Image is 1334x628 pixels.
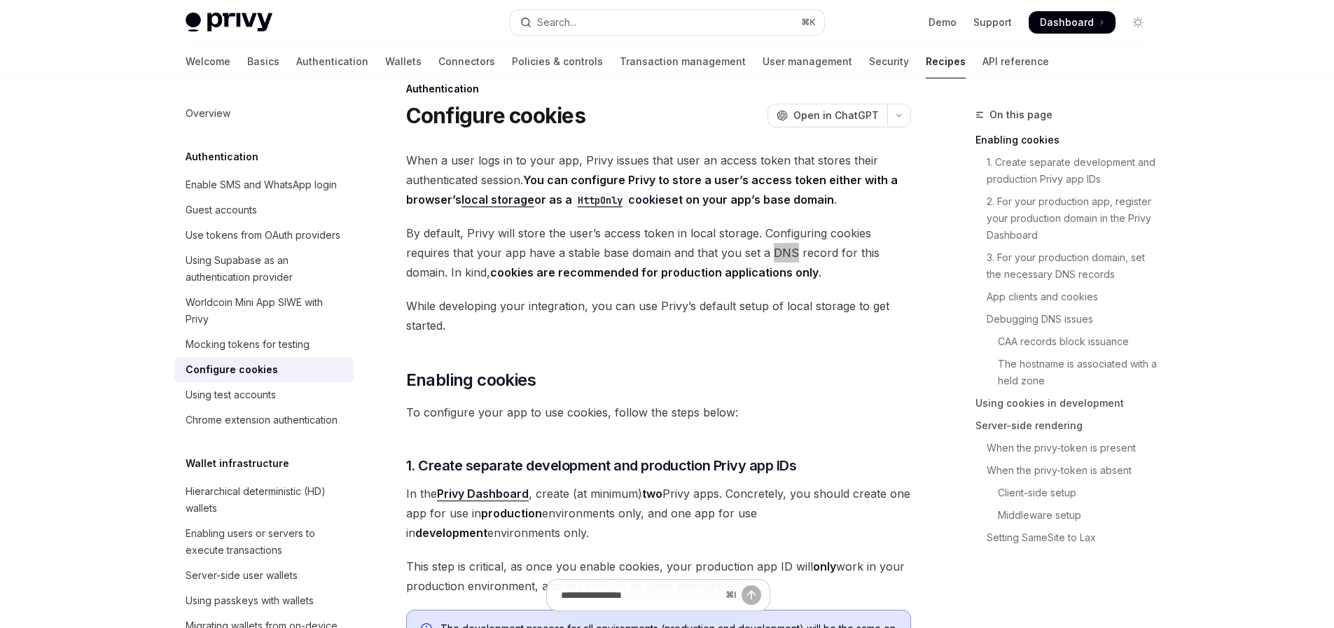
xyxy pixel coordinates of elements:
a: The hostname is associated with a held zone [975,353,1160,392]
a: 3. For your production domain, set the necessary DNS records [975,246,1160,286]
button: Send message [742,585,761,605]
a: Security [869,45,909,78]
span: Dashboard [1040,15,1094,29]
a: Using passkeys with wallets [174,588,354,613]
a: Welcome [186,45,230,78]
a: Middleware setup [975,504,1160,526]
a: Overview [174,101,354,126]
a: 2. For your production app, register your production domain in the Privy Dashboard [975,190,1160,246]
div: Mocking tokens for testing [186,336,310,353]
div: Chrome extension authentication [186,412,338,428]
code: HttpOnly [572,193,628,208]
button: Open search [510,10,824,35]
a: When the privy-token is present [975,437,1160,459]
div: Worldcoin Mini App SIWE with Privy [186,294,345,328]
div: Guest accounts [186,202,257,218]
div: Server-side user wallets [186,567,298,584]
a: Debugging DNS issues [975,308,1160,330]
strong: development [415,526,487,540]
h5: Wallet infrastructure [186,455,289,472]
a: Enabling users or servers to execute transactions [174,521,354,563]
a: Transaction management [620,45,746,78]
div: Enabling users or servers to execute transactions [186,525,345,559]
span: To configure your app to use cookies, follow the steps below: [406,403,911,422]
a: Using test accounts [174,382,354,407]
div: Use tokens from OAuth providers [186,227,340,244]
img: light logo [186,13,272,32]
strong: cookies are recommended for production applications only [490,265,819,279]
span: In the , create (at minimum) Privy apps. Concretely, you should create one app for use in environ... [406,484,911,543]
a: Worldcoin Mini App SIWE with Privy [174,290,354,332]
strong: two [642,487,662,501]
div: Configure cookies [186,361,278,378]
a: Basics [247,45,279,78]
a: Using cookies in development [975,392,1160,414]
a: Hierarchical deterministic (HD) wallets [174,479,354,521]
a: Guest accounts [174,197,354,223]
div: Using passkeys with wallets [186,592,314,609]
div: Hierarchical deterministic (HD) wallets [186,483,345,517]
a: API reference [982,45,1049,78]
span: ⌘ K [801,17,816,28]
button: Open in ChatGPT [767,104,887,127]
a: Authentication [296,45,368,78]
div: Using test accounts [186,386,276,403]
a: Enabling cookies [975,129,1160,151]
a: Mocking tokens for testing [174,332,354,357]
div: Authentication [406,82,911,96]
a: CAA records block issuance [975,330,1160,353]
a: Server-side rendering [975,414,1160,437]
h1: Configure cookies [406,103,585,128]
span: On this page [989,106,1052,123]
a: Enable SMS and WhatsApp login [174,172,354,197]
a: Setting SameSite to Lax [975,526,1160,549]
span: 1. Create separate development and production Privy app IDs [406,456,797,475]
a: Policies & controls [512,45,603,78]
a: Configure cookies [174,357,354,382]
a: Client-side setup [975,482,1160,504]
a: Server-side user wallets [174,563,354,588]
button: Toggle dark mode [1127,11,1149,34]
div: Enable SMS and WhatsApp login [186,176,337,193]
a: Wallets [385,45,422,78]
span: Enabling cookies [406,369,536,391]
div: Overview [186,105,230,122]
a: User management [763,45,852,78]
a: Demo [929,15,957,29]
div: Using Supabase as an authentication provider [186,252,345,286]
strong: production [481,506,542,520]
input: Ask a question... [561,580,720,610]
strong: only [813,559,836,573]
a: Privy Dashboard [437,487,529,501]
a: App clients and cookies [975,286,1160,308]
a: HttpOnlycookie [572,193,665,207]
a: Chrome extension authentication [174,407,354,433]
span: When a user logs in to your app, Privy issues that user an access token that stores their authent... [406,151,911,209]
a: 1. Create separate development and production Privy app IDs [975,151,1160,190]
strong: You can configure Privy to store a user’s access token either with a browser’s or as a set on you... [406,173,898,207]
div: Search... [537,14,576,31]
a: Dashboard [1029,11,1116,34]
a: When the privy-token is absent [975,459,1160,482]
span: By default, Privy will store the user’s access token in local storage. Configuring cookies requir... [406,223,911,282]
span: While developing your integration, you can use Privy’s default setup of local storage to get star... [406,296,911,335]
a: local storage [461,193,534,207]
span: Open in ChatGPT [793,109,879,123]
h5: Authentication [186,148,258,165]
a: Support [973,15,1012,29]
a: Connectors [438,45,495,78]
a: Use tokens from OAuth providers [174,223,354,248]
span: This step is critical, as once you enable cookies, your production app ID will work in your produ... [406,557,911,596]
a: Using Supabase as an authentication provider [174,248,354,290]
a: Recipes [926,45,966,78]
